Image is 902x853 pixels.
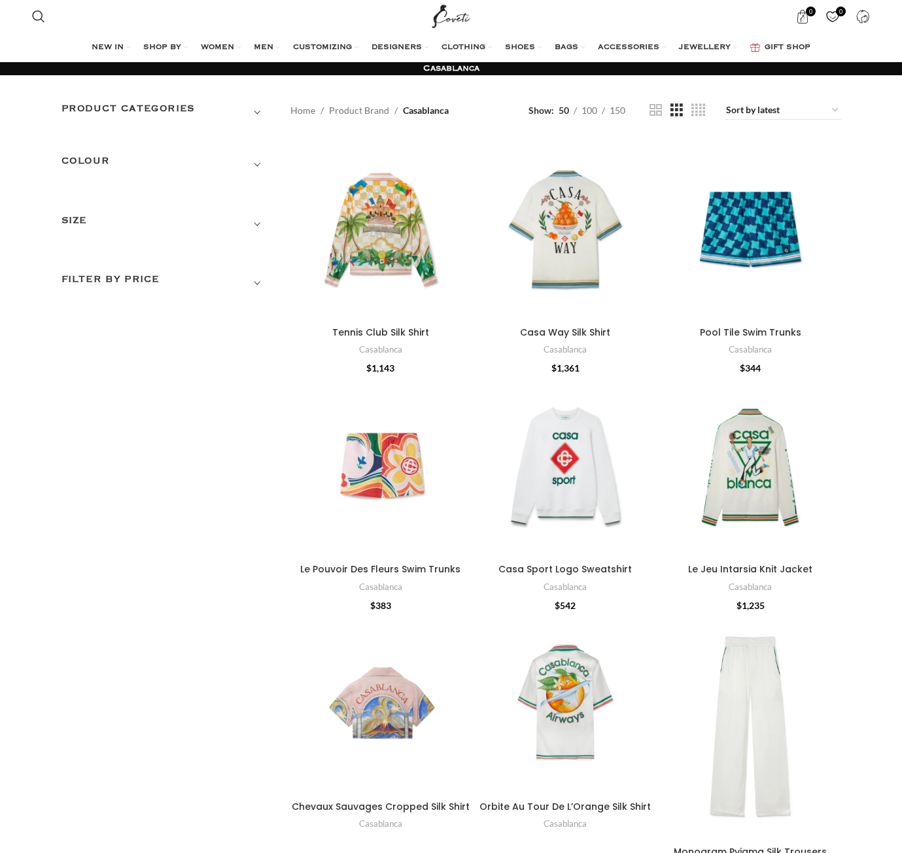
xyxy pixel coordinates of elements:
a: Casablanca [729,343,772,356]
a: Le Pouvoir Des Fleurs Swim Trunks [290,377,472,558]
a: SHOP BY [143,35,188,61]
bdi: 1,235 [737,600,765,611]
a: Casa Way Silk Shirt [520,326,610,339]
span: CUSTOMIZING [293,43,352,53]
a: Casa Sport Logo Sweatshirt [475,377,656,558]
a: Casablanca [544,343,587,356]
a: Site logo [429,10,473,21]
a: Le Jeu Intarsia Knit Jacket [688,563,812,576]
a: Chevaux Sauvages Cropped Silk Shirt [290,614,472,795]
span: DESIGNERS [372,43,422,53]
a: Le Jeu Intarsia Knit Jacket [660,377,841,558]
a: CUSTOMIZING [293,35,358,61]
a: Casablanca [544,818,587,830]
a: GIFT SHOP [750,35,810,61]
span: GIFT SHOP [765,43,810,53]
a: Monogram Pyjama Silk Trousers [660,614,841,840]
span: $ [370,600,375,611]
a: MEN [254,35,280,61]
a: ACCESSORIES [598,35,666,61]
span: SHOP BY [143,43,181,53]
a: Orbite Au Tour De L’Orange Silk Shirt [475,614,656,795]
a: CLOTHING [442,35,492,61]
span: WOMEN [201,43,234,53]
a: 0 [820,3,846,29]
span: $ [737,600,742,611]
span: CLOTHING [442,43,485,53]
a: Casa Way Silk Shirt [475,139,656,321]
span: JEWELLERY [679,43,731,53]
span: $ [555,600,560,611]
a: Chevaux Sauvages Cropped Silk Shirt [292,800,470,813]
span: BAGS [555,43,578,53]
a: DESIGNERS [372,35,428,61]
a: Orbite Au Tour De L’Orange Silk Shirt [479,800,651,813]
span: MEN [254,43,273,53]
span: SHOES [505,43,535,53]
a: Pool Tile Swim Trunks [700,326,801,339]
a: Tennis Club Silk Shirt [332,326,429,339]
span: NEW IN [92,43,124,53]
span: $ [740,362,745,374]
a: SHOES [505,35,542,61]
a: Search [26,3,52,29]
a: Casablanca [359,581,402,593]
span: ACCESSORIES [598,43,659,53]
h3: Filter by price [61,272,271,294]
a: Casa Sport Logo Sweatshirt [498,563,632,576]
a: BAGS [555,35,585,61]
bdi: 542 [555,600,576,611]
span: $ [551,362,557,374]
span: $ [366,362,372,374]
span: 0 [806,7,816,16]
a: Tennis Club Silk Shirt [290,139,472,321]
a: Casablanca [359,818,402,830]
div: Main navigation [26,35,876,61]
bdi: 383 [370,600,391,611]
a: NEW IN [92,35,130,61]
a: Casablanca [729,581,772,593]
a: Pool Tile Swim Trunks [660,139,841,321]
div: My Wishlist [820,3,846,29]
bdi: 1,143 [366,362,394,374]
img: GiftBag [750,43,760,52]
a: Casablanca [544,581,587,593]
bdi: 344 [740,362,761,374]
h3: COLOUR [61,154,271,176]
a: Le Pouvoir Des Fleurs Swim Trunks [300,563,460,576]
a: Casablanca [359,343,402,356]
a: 0 [789,3,816,29]
span: 0 [836,7,846,16]
a: WOMEN [201,35,241,61]
a: JEWELLERY [679,35,737,61]
h3: Product categories [61,101,271,124]
bdi: 1,361 [551,362,580,374]
h3: SIZE [61,213,271,235]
